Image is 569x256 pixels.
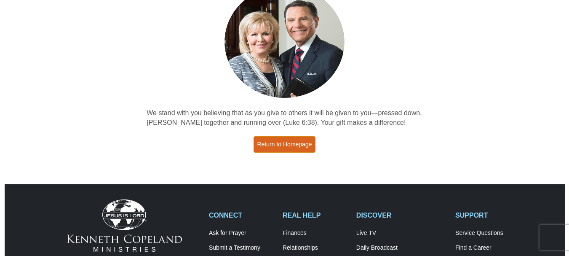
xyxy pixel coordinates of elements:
img: Kenneth Copeland Ministries [67,199,182,252]
a: Finances [283,229,347,237]
a: Daily Broadcast [356,244,446,252]
h2: DISCOVER [356,211,446,219]
h2: REAL HELP [283,211,347,219]
a: Relationships [283,244,347,252]
a: Service Questions [455,229,520,237]
a: Return to Homepage [254,136,316,153]
a: Ask for Prayer [209,229,274,237]
a: Find a Career [455,244,520,252]
p: We stand with you believing that as you give to others it will be given to you—pressed down, [PER... [147,108,422,128]
h2: SUPPORT [455,211,520,219]
a: Live TV [356,229,446,237]
a: Submit a Testimony [209,244,274,252]
h2: CONNECT [209,211,274,219]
